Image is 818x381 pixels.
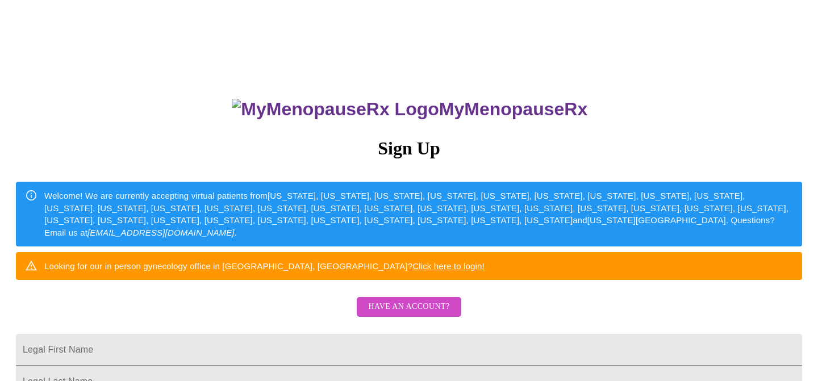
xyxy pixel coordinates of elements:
[354,309,464,319] a: Have an account?
[368,300,449,314] span: Have an account?
[87,228,235,237] em: [EMAIL_ADDRESS][DOMAIN_NAME]
[357,297,461,317] button: Have an account?
[232,99,439,120] img: MyMenopauseRx Logo
[44,185,793,243] div: Welcome! We are currently accepting virtual patients from [US_STATE], [US_STATE], [US_STATE], [US...
[44,256,485,277] div: Looking for our in person gynecology office in [GEOGRAPHIC_DATA], [GEOGRAPHIC_DATA]?
[16,138,802,159] h3: Sign Up
[412,261,485,271] a: Click here to login!
[18,99,803,120] h3: MyMenopauseRx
